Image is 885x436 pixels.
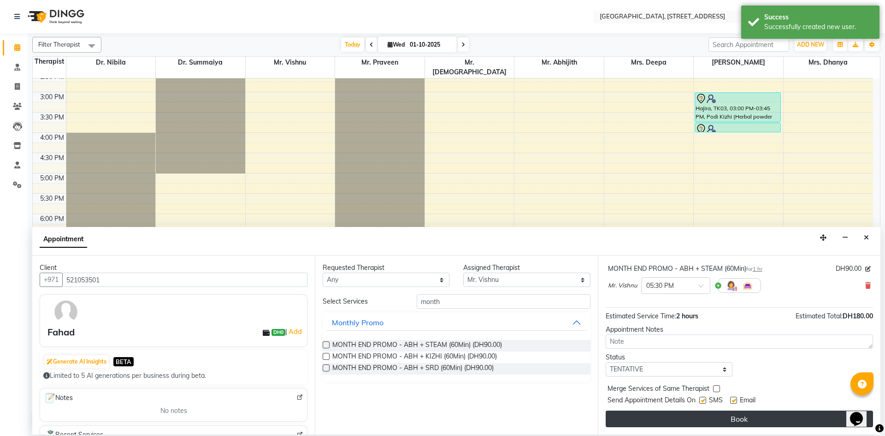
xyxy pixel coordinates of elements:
span: [PERSON_NAME] [694,57,783,68]
input: Search by Name/Mobile/Email/Code [62,273,307,287]
span: DH180.00 [843,312,873,320]
span: Estimated Service Time: [606,312,676,320]
input: Search by service name [417,294,590,309]
span: Mrs. Dhanya [784,57,873,68]
span: Filter Therapist [38,41,80,48]
span: | [285,326,303,337]
span: Wed [385,41,407,48]
input: Search Appointment [708,37,789,52]
small: for [746,266,762,272]
span: MONTH END PROMO - ABH + SRD (60Min) (DH90.00) [332,363,494,375]
div: Success [764,12,873,22]
span: Today [341,37,364,52]
div: Fahad [47,325,75,339]
img: avatar [53,299,79,325]
button: Close [860,231,873,245]
input: 2025-10-01 [407,38,453,52]
div: Limited to 5 AI generations per business during beta. [43,371,304,381]
div: 3:00 PM [38,92,66,102]
span: Estimated Total: [796,312,843,320]
div: Hajira, TK03, 03:45 PM-04:00 PM, [GEOGRAPHIC_DATA] [695,123,780,132]
span: 2 hours [676,312,698,320]
span: Mr. Praveen [335,57,425,68]
span: Send Appointment Details On [608,395,696,407]
span: MONTH END PROMO - ABH + STEAM (60Min) (DH90.00) [332,340,502,352]
div: MONTH END PROMO - ABH + STEAM (60Min) [608,264,762,274]
span: Mr. Abhijith [514,57,604,68]
div: Client [40,263,307,273]
div: 5:30 PM [38,194,66,203]
span: Dr. Summaiya [156,57,245,68]
span: BETA [113,357,134,366]
img: Hairdresser.png [726,280,737,291]
img: Interior.png [742,280,753,291]
iframe: chat widget [846,399,876,427]
div: 4:00 PM [38,133,66,143]
div: Successfully created new user. [764,22,873,32]
span: Merge Services of Same Therapist [608,384,709,395]
span: No notes [160,406,187,416]
span: Appointment [40,231,87,248]
div: 5:00 PM [38,173,66,183]
div: Assigned Therapist [463,263,590,273]
span: 1 hr [753,266,762,272]
div: Therapist [33,57,66,66]
div: Status [606,352,732,362]
span: Mr. Vishnu [246,57,335,68]
div: Monthly Promo [332,317,383,328]
button: ADD NEW [795,38,826,51]
span: Mr. [DEMOGRAPHIC_DATA] [425,57,514,78]
span: DH0 [271,329,285,336]
img: logo [24,4,87,30]
button: +971 [40,273,63,287]
div: Requested Therapist [323,263,449,273]
button: Monthly Promo [326,314,586,331]
div: 3:30 PM [38,113,66,122]
button: Generate AI Insights [44,355,109,368]
span: SMS [709,395,723,407]
span: Mr. Vishnu [608,281,637,290]
span: Notes [44,392,73,404]
button: Book [606,411,873,427]
div: Select Services [316,297,409,306]
span: ADD NEW [797,41,824,48]
a: Add [287,326,303,337]
div: 4:30 PM [38,153,66,163]
span: Email [740,395,755,407]
div: Appointment Notes [606,325,873,334]
div: Hajira, TK03, 03:00 PM-03:45 PM, Podi Kizhi (Herbal powder poultice) [695,93,780,122]
div: 6:00 PM [38,214,66,224]
span: Dr. Nibila [66,57,156,68]
span: Mrs. Deepa [604,57,694,68]
span: DH90.00 [836,264,861,274]
i: Edit price [865,266,871,272]
span: MONTH END PROMO - ABH + KIZHI (60Min) (DH90.00) [332,352,497,363]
